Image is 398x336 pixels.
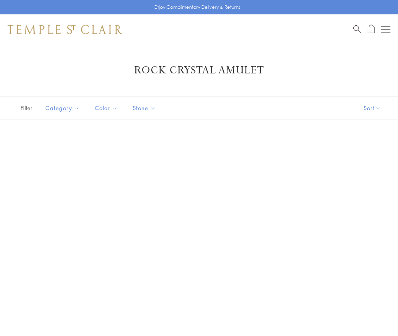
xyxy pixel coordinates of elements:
[91,103,123,113] span: Color
[8,25,122,34] img: Temple St. Clair
[127,100,161,117] button: Stone
[89,100,123,117] button: Color
[154,3,240,11] p: Enjoy Complimentary Delivery & Returns
[368,25,375,34] a: Open Shopping Bag
[40,100,85,117] button: Category
[129,103,161,113] span: Stone
[19,64,379,77] h1: Rock Crystal Amulet
[381,25,390,34] button: Open navigation
[42,103,85,113] span: Category
[353,25,361,34] a: Search
[346,96,398,120] button: Show sort by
